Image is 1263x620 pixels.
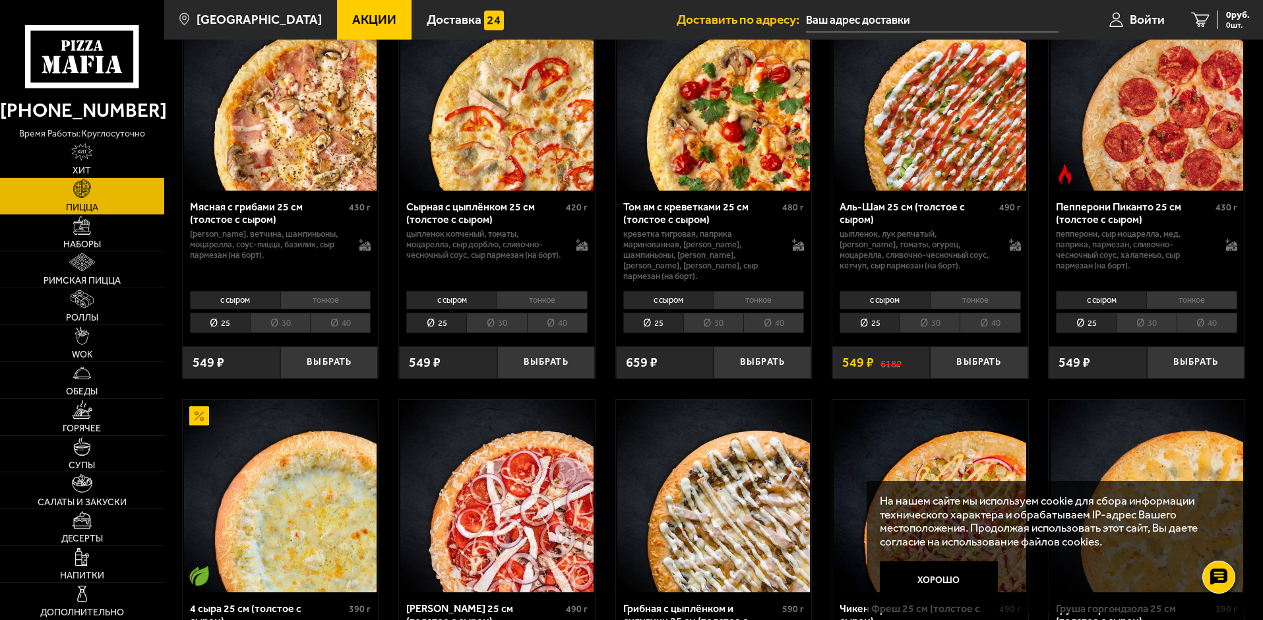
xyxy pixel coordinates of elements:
[840,313,900,333] li: 25
[842,356,874,369] span: 549 ₽
[900,313,960,333] li: 30
[60,571,104,580] span: Напитки
[427,13,481,26] span: Доставка
[190,313,250,333] li: 25
[960,313,1020,333] li: 40
[400,400,593,592] img: Петровская 25 см (толстое с сыром)
[399,400,595,592] a: Петровская 25 см (толстое с сыром)
[1146,291,1237,309] li: тонкое
[713,291,804,309] li: тонкое
[484,11,504,30] img: 15daf4d41897b9f0e9f617042186c801.svg
[527,313,588,333] li: 40
[40,608,124,617] span: Дополнительно
[930,291,1021,309] li: тонкое
[840,229,996,271] p: цыпленок, лук репчатый, [PERSON_NAME], томаты, огурец, моцарелла, сливочно-чесночный соус, кетчуп...
[184,400,377,592] img: 4 сыра 25 см (толстое с сыром)
[782,604,804,615] span: 590 г
[69,461,95,470] span: Супы
[183,400,379,592] a: АкционныйВегетарианское блюдо4 сыра 25 см (толстое с сыром)
[1051,400,1243,592] img: Груша горгондзола 25 см (толстое с сыром)
[840,201,996,226] div: Аль-Шам 25 см (толстое с сыром)
[1056,201,1212,226] div: Пепперони Пиканто 25 см (толстое с сыром)
[1056,291,1146,309] li: с сыром
[617,400,810,592] img: Грибная с цыплёнком и сулугуни 25 см (толстое с сыром)
[1049,400,1245,592] a: Груша горгондзола 25 см (толстое с сыром)
[280,291,371,309] li: тонкое
[1130,13,1165,26] span: Войти
[44,276,121,286] span: Римская пицца
[1216,202,1237,213] span: 430 г
[38,498,127,507] span: Салаты и закуски
[66,203,98,212] span: Пицца
[250,313,310,333] li: 30
[623,291,714,309] li: с сыром
[66,313,98,323] span: Роллы
[497,291,588,309] li: тонкое
[566,202,588,213] span: 420 г
[63,424,101,433] span: Горячее
[880,561,999,601] button: Хорошо
[349,202,371,213] span: 430 г
[623,201,780,226] div: Том ям с креветками 25 см (толстое с сыром)
[189,406,209,426] img: Акционный
[406,291,497,309] li: с сыром
[1056,313,1116,333] li: 25
[683,313,743,333] li: 30
[189,566,209,586] img: Вегетарианское блюдо
[880,356,902,369] s: 618 ₽
[840,291,930,309] li: с сыром
[999,202,1021,213] span: 490 г
[1055,164,1075,184] img: Острое блюдо
[280,346,378,379] button: Выбрать
[190,291,280,309] li: с сыром
[677,13,806,26] span: Доставить по адресу:
[193,356,224,369] span: 549 ₽
[743,313,804,333] li: 40
[623,313,683,333] li: 25
[352,13,396,26] span: Акции
[406,229,563,261] p: цыпленок копченый, томаты, моцарелла, сыр дорблю, сливочно-чесночный соус, сыр пармезан (на борт).
[61,534,103,543] span: Десерты
[409,356,441,369] span: 549 ₽
[406,201,563,226] div: Сырная с цыплёнком 25 см (толстое с сыром)
[1147,346,1245,379] button: Выбрать
[1226,21,1250,29] span: 0 шт.
[466,313,526,333] li: 30
[1059,356,1090,369] span: 549 ₽
[310,313,371,333] li: 40
[63,240,101,249] span: Наборы
[1226,11,1250,20] span: 0 руб.
[834,400,1026,592] img: Чикен Фреш 25 см (толстое с сыром)
[497,346,595,379] button: Выбрать
[1177,313,1237,333] li: 40
[616,400,812,592] a: Грибная с цыплёнком и сулугуни 25 см (толстое с сыром)
[406,313,466,333] li: 25
[806,8,1059,32] input: Ваш адрес доставки
[72,350,92,359] span: WOK
[73,166,91,175] span: Хит
[349,604,371,615] span: 390 г
[197,13,322,26] span: [GEOGRAPHIC_DATA]
[66,387,98,396] span: Обеды
[566,604,588,615] span: 490 г
[190,201,346,226] div: Мясная с грибами 25 см (толстое с сыром)
[1117,313,1177,333] li: 30
[190,229,346,261] p: [PERSON_NAME], ветчина, шампиньоны, моцарелла, соус-пицца, базилик, сыр пармезан (на борт).
[714,346,811,379] button: Выбрать
[930,346,1028,379] button: Выбрать
[623,229,780,282] p: креветка тигровая, паприка маринованная, [PERSON_NAME], шампиньоны, [PERSON_NAME], [PERSON_NAME],...
[1056,229,1212,271] p: пепперони, сыр Моцарелла, мед, паприка, пармезан, сливочно-чесночный соус, халапеньо, сыр пармеза...
[626,356,658,369] span: 659 ₽
[782,202,804,213] span: 480 г
[832,400,1028,592] a: Чикен Фреш 25 см (толстое с сыром)
[880,494,1225,549] p: На нашем сайте мы используем cookie для сбора информации технического характера и обрабатываем IP...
